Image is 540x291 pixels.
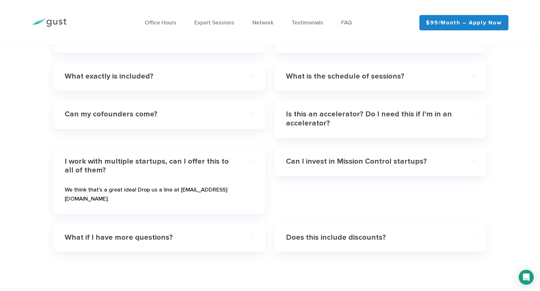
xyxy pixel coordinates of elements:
a: Testimonials [292,19,323,26]
h4: I work with multiple startups, can I offer this to all of them? [65,157,235,175]
h4: What exactly is included? [65,72,235,81]
h4: What if I have more questions? [65,233,235,242]
h4: Can my cofounders come? [65,110,235,119]
a: Expert Sessions [194,19,234,26]
img: Gust Logo [32,18,67,27]
h4: Is this an accelerator? Do I need this if I’m in an accelerator? [286,110,457,128]
a: $99/month – Apply Now [419,15,508,30]
div: Open Intercom Messenger [519,270,534,285]
h4: Can I invest in Mission Control startups? [286,157,457,166]
h4: What is the schedule of sessions? [286,72,457,81]
a: FAQ [341,19,352,26]
h4: Does this include discounts? [286,233,457,242]
p: We think that’s a great idea! Drop us a line at [EMAIL_ADDRESS][DOMAIN_NAME]. [65,186,254,206]
a: Office Hours [145,19,176,26]
a: Network [252,19,273,26]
